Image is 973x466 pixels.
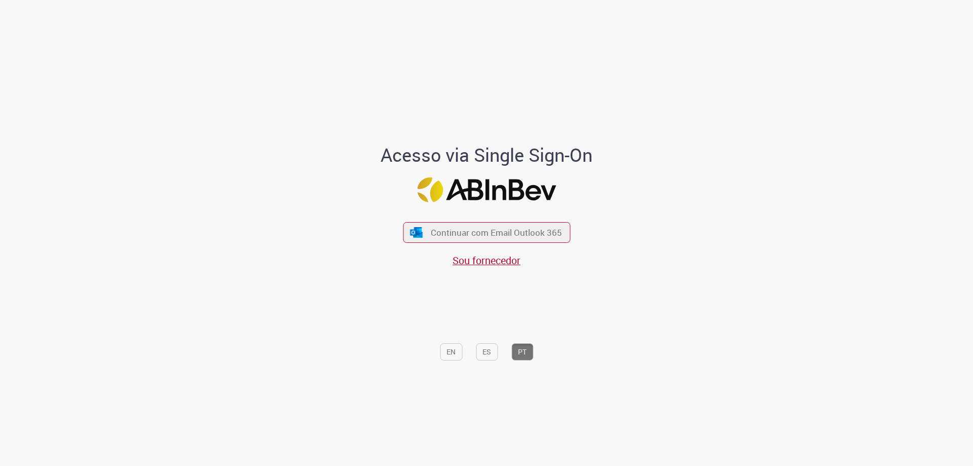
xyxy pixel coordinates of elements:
h1: Acesso via Single Sign-On [346,145,627,165]
span: Continuar com Email Outlook 365 [431,227,562,238]
a: Sou fornecedor [453,254,520,267]
img: Logo ABInBev [417,177,556,202]
img: ícone Azure/Microsoft 360 [409,227,424,238]
button: EN [440,343,462,361]
button: ícone Azure/Microsoft 360 Continuar com Email Outlook 365 [403,222,570,243]
button: ES [476,343,498,361]
button: PT [511,343,533,361]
